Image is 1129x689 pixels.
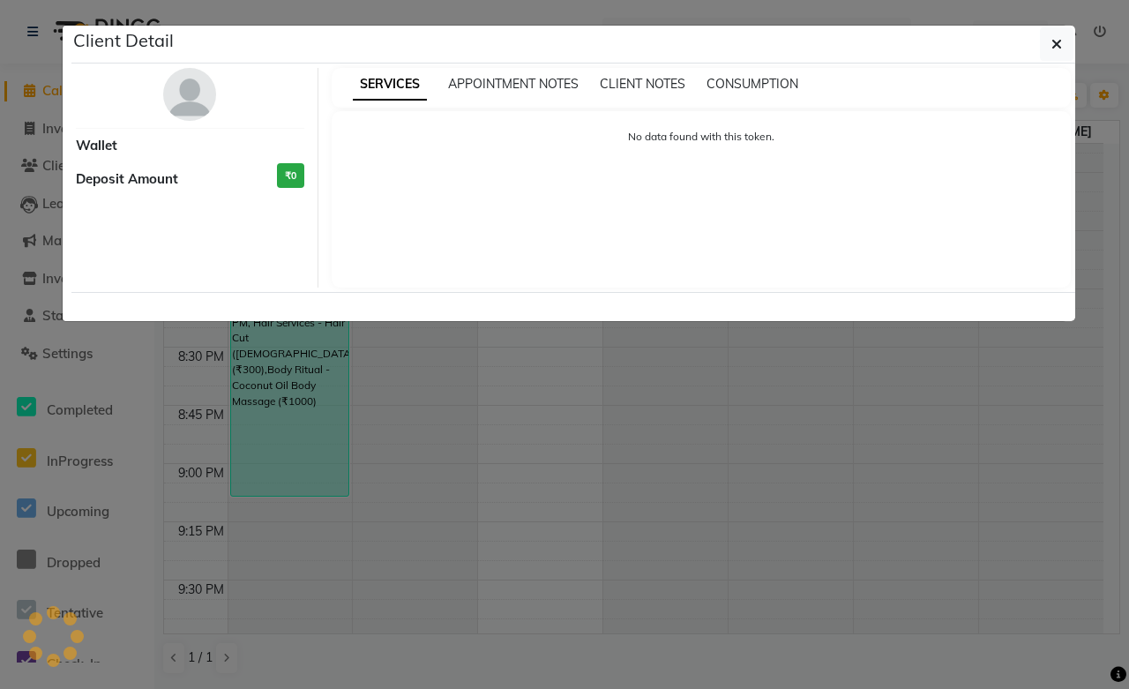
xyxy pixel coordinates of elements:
[73,27,174,54] h5: Client Detail
[76,136,117,156] span: Wallet
[277,163,304,189] h3: ₹0
[448,76,579,92] span: APPOINTMENT NOTES
[163,68,216,121] img: avatar
[353,69,427,101] span: SERVICES
[76,169,178,190] span: Deposit Amount
[600,76,685,92] span: CLIENT NOTES
[349,129,1054,145] p: No data found with this token.
[707,76,798,92] span: CONSUMPTION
